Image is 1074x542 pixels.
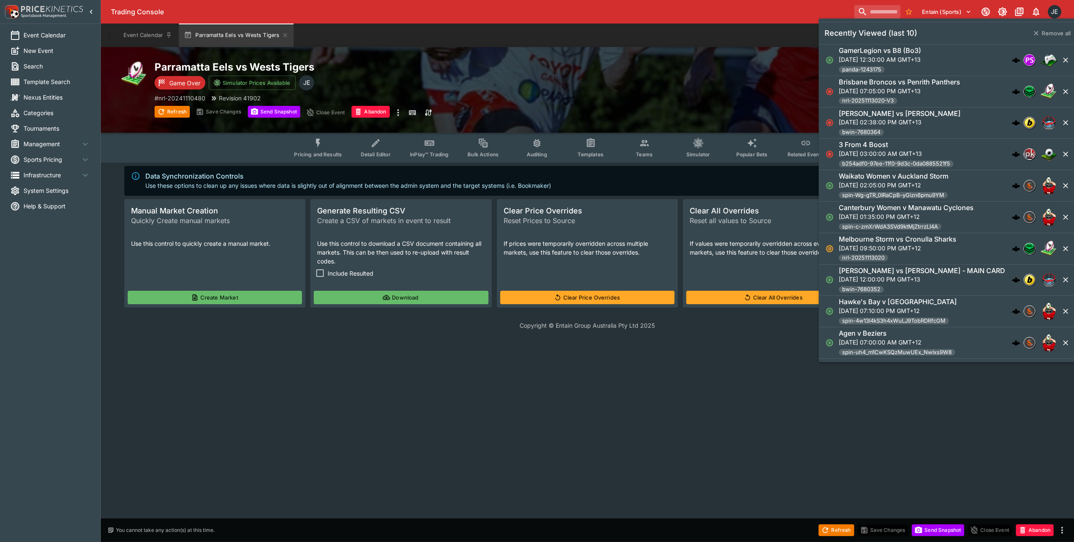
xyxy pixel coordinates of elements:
[839,78,960,87] h6: Brisbane Broncos vs Penrith Panthers
[1024,180,1035,191] img: sportingsolutions.jpeg
[839,329,887,338] h6: Agen v Beziers
[1012,150,1020,158] img: logo-cerberus.svg
[504,206,671,216] span: Clear Price Overrides
[24,155,80,164] span: Sports Pricing
[111,8,851,16] div: Trading Console
[317,206,485,216] span: Generate Resulting CSV
[1024,148,1035,160] div: pricekinetics
[1012,182,1020,190] div: cerberus
[361,151,391,158] span: Detail Editor
[839,297,957,306] h6: Hawke's Bay v [GEOGRAPHIC_DATA]
[1024,306,1035,317] img: sportingsolutions.jpeg
[24,186,90,195] span: System Settings
[1040,114,1057,131] img: mma.png
[24,108,90,117] span: Categories
[839,317,949,325] span: spin-4w13I4kS3h4xWuLJ9TobRDRfcGM
[1024,212,1035,223] img: sportingsolutions.jpeg
[825,339,834,347] svg: Open
[1045,3,1064,21] button: James Edlin
[527,151,547,158] span: Auditing
[636,151,653,158] span: Teams
[131,206,299,216] span: Manual Market Creation
[287,133,887,163] div: Event type filters
[1024,274,1035,285] img: bwin.png
[21,14,66,18] img: Sportsbook Management
[1012,245,1020,253] img: logo-cerberus.svg
[839,338,955,347] p: [DATE] 07:00:00 AM GMT+12
[209,76,296,90] button: Simulator Prices Available
[1012,56,1020,64] img: logo-cerberus.svg
[24,31,90,39] span: Event Calendar
[1024,149,1035,160] img: pricekinetics.png
[24,139,80,148] span: Management
[1040,209,1057,226] img: rugby_union.png
[1012,339,1020,347] img: logo-cerberus.svg
[3,3,19,20] img: PriceKinetics Logo
[917,5,977,18] button: Select Tenant
[1012,87,1020,96] div: cerberus
[1012,56,1020,64] div: cerberus
[131,239,299,248] p: Use this control to quickly create a manual market.
[1024,54,1035,66] div: pandascore
[1024,86,1035,97] img: nrl.png
[825,213,834,221] svg: Open
[1024,117,1035,129] div: bwin
[690,206,857,216] span: Clear All Overrides
[825,182,834,190] svg: Open
[788,151,824,158] span: Related Events
[101,321,1074,330] p: Copyright © Entain Group Australia Pty Ltd 2025
[825,87,834,96] svg: Closed
[839,181,948,189] p: [DATE] 02:05:00 PM GMT+12
[118,24,177,47] button: Event Calendar
[736,151,768,158] span: Popular Bets
[1012,276,1020,284] div: cerberus
[978,4,993,19] button: Connected to PK
[219,94,261,103] p: Revision 41902
[1012,245,1020,253] div: cerberus
[1029,4,1044,19] button: Notifications
[839,97,897,105] span: nrl-20251113020-V3
[819,524,854,536] button: Refresh
[839,254,888,262] span: nrl-20251113020
[500,291,675,304] button: Clear Price Overrides
[839,223,941,231] span: spin-c-zmXrWdA3SVd9ktMjZtrrzLI4A
[825,307,834,316] svg: Open
[116,526,215,534] p: You cannot take any action(s) at this time.
[839,66,885,74] span: panda-1243175
[1024,180,1035,192] div: sportingsolutions
[686,151,710,158] span: Simulator
[1012,213,1020,221] div: cerberus
[825,118,834,127] svg: Closed
[1012,276,1020,284] img: logo-cerberus.svg
[352,107,389,116] span: Mark an event as closed and abandoned.
[1040,146,1057,163] img: soccer.png
[393,106,403,119] button: more
[155,106,190,118] button: Refresh
[1012,339,1020,347] div: cerberus
[825,245,834,253] svg: Suspended
[839,203,974,212] h6: Canterbury Women v Manawatu Cyclones
[1012,182,1020,190] img: logo-cerberus.svg
[169,79,200,87] p: Game Over
[21,6,83,12] img: PriceKinetics
[839,191,948,200] span: spin-Wg-gTR_0IRaCpB-yGizn6pmu9YM
[1016,525,1054,534] span: Mark an event as closed and abandoned.
[1012,118,1020,127] div: cerberus
[299,75,314,90] div: James Edlin
[352,106,389,118] button: Abandon
[1024,211,1035,223] div: sportingsolutions
[1024,243,1035,255] div: nrl
[839,128,884,137] span: bwin-7680364
[690,239,857,257] p: If values were temporarily overridden across event and all markets, use this feature to clear tho...
[839,235,956,244] h6: Melbourne Storm vs Cronulla Sharks
[504,216,671,226] span: Reset Prices to Source
[1024,86,1035,97] div: nrl
[839,306,957,315] p: [DATE] 07:10:00 PM GMT+12
[24,124,90,133] span: Tournaments
[131,216,299,226] span: Quickly Create manual markets
[825,150,834,158] svg: Closed
[995,4,1010,19] button: Toggle light/dark mode
[1024,55,1035,66] img: pandascore.png
[121,61,148,87] img: rugby_league.png
[839,46,921,55] h6: GamerLegion vs B8 (Bo3)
